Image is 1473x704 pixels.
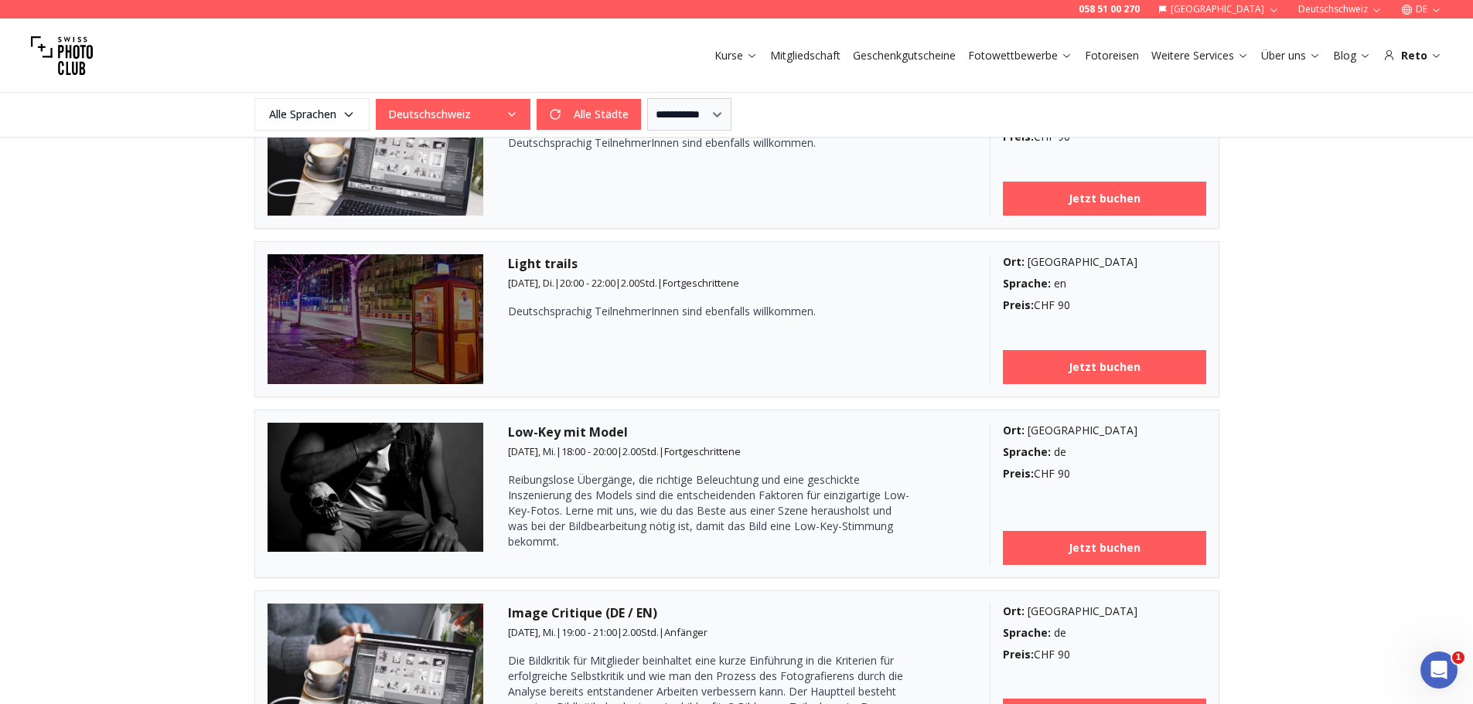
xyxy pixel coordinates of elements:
[622,444,659,458] span: 2.00 Std.
[508,254,965,273] h3: Light trails
[508,276,739,290] small: | | |
[1145,45,1255,66] button: Weitere Services
[1085,48,1139,63] a: Fotoreisen
[663,276,739,290] span: Fortgeschrittene
[560,276,615,290] span: 20:00 - 22:00
[1452,651,1464,664] span: 1
[1079,3,1140,15] a: 058 51 00 270
[268,254,484,384] img: Light trails
[257,100,367,128] span: Alle Sprachen
[1058,298,1070,312] span: 90
[1003,444,1051,459] b: Sprache :
[1003,604,1025,618] b: Ort :
[664,444,741,458] span: Fortgeschrittene
[1058,647,1070,661] span: 90
[962,45,1079,66] button: Fotowettbewerbe
[31,25,93,87] img: Swiss photo club
[714,48,758,63] a: Kurse
[1003,276,1051,291] b: Sprache :
[508,625,556,639] span: [DATE], Mi.
[508,604,965,622] h3: Image Critique (DE / EN)
[508,304,910,319] p: Deutschsprachig TeilnehmerInnen sind ebenfalls willkommen.
[561,444,617,458] span: 18:00 - 20:00
[1003,466,1034,481] b: Preis :
[508,444,556,458] span: [DATE], Mi.
[254,98,370,131] button: Alle Sprachen
[621,276,657,290] span: 2.00 Std.
[1003,423,1206,438] div: [GEOGRAPHIC_DATA]
[1069,359,1141,375] b: Jetzt buchen
[508,276,554,290] span: [DATE], Di.
[1003,298,1206,313] div: CHF
[1003,276,1206,291] div: en
[1003,444,1206,460] div: de
[508,444,741,458] small: | | |
[1003,625,1051,640] b: Sprache :
[1420,651,1458,689] iframe: Intercom live chat
[376,99,530,130] button: Deutschschweiz
[1069,540,1141,556] b: Jetzt buchen
[1003,254,1206,270] div: [GEOGRAPHIC_DATA]
[1003,647,1206,662] div: CHF
[561,625,617,639] span: 19:00 - 21:00
[1003,625,1206,641] div: de
[1003,466,1206,481] div: CHF
[1333,48,1371,63] a: Blog
[508,472,910,549] p: Reibungslose Übergänge, die richtige Beleuchtung und eine geschickte Inszenierung des Models sind...
[1327,45,1377,66] button: Blog
[1003,182,1206,216] a: Jetzt buchen
[1003,647,1034,661] b: Preis :
[853,48,956,63] a: Geschenkgutscheine
[847,45,962,66] button: Geschenkgutscheine
[708,45,764,66] button: Kurse
[1003,350,1206,384] a: Jetzt buchen
[508,135,910,151] p: Deutschsprachig TeilnehmerInnen sind ebenfalls willkommen.
[1255,45,1327,66] button: Über uns
[268,423,484,553] img: Low-Key mit Model
[622,625,659,639] span: 2.00 Std.
[508,625,708,639] small: | | |
[1003,254,1025,269] b: Ort :
[1058,466,1070,481] span: 90
[968,48,1072,63] a: Fotowettbewerbe
[1003,423,1025,437] b: Ort :
[1003,531,1206,565] a: Jetzt buchen
[537,99,641,130] button: Alle Städte
[770,48,840,63] a: Mitgliedschaft
[1003,604,1206,619] div: [GEOGRAPHIC_DATA]
[1151,48,1249,63] a: Weitere Services
[1079,45,1145,66] button: Fotoreisen
[1003,298,1034,312] b: Preis :
[664,625,708,639] span: Anfänger
[1069,191,1141,206] b: Jetzt buchen
[508,423,965,441] h3: Low-Key mit Model
[1261,48,1321,63] a: Über uns
[1383,48,1442,63] div: Reto
[764,45,847,66] button: Mitgliedschaft
[268,86,484,216] img: Introduction to printing for photographers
